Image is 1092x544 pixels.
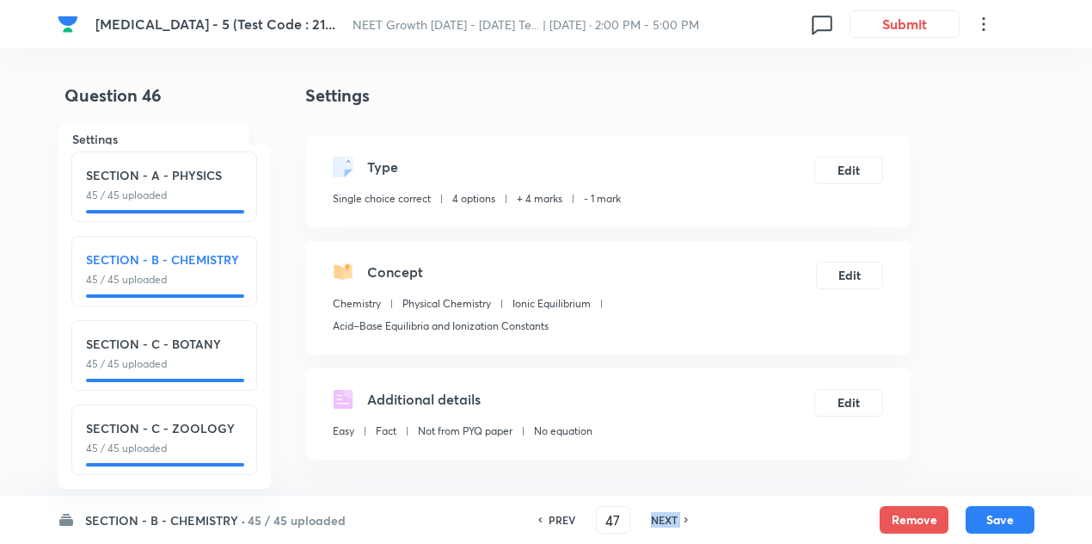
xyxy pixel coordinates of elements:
[418,423,512,439] p: Not from PYQ paper
[86,250,242,269] h6: SECTION - B - CHEMISTRY
[880,506,948,534] button: Remove
[85,511,245,529] h6: SECTION - B - CHEMISTRY ·
[86,272,242,287] p: 45 / 45 uploaded
[58,14,78,34] img: Company Logo
[86,188,242,203] p: 45 / 45 uploaded
[58,122,250,156] h6: Settings
[367,389,481,410] h5: Additional details
[305,83,911,108] h4: Settings
[367,157,398,177] h5: Type
[333,389,353,410] img: questionDetails.svg
[452,191,495,207] p: 4 options
[86,441,242,456] p: 45 / 45 uploaded
[58,83,250,122] h4: Question 46
[850,10,960,38] button: Submit
[584,191,621,207] p: - 1 mark
[367,262,423,282] h5: Concept
[549,512,575,528] h6: PREV
[86,166,242,184] h6: SECTION - A - PHYSICS
[86,356,242,372] p: 45 / 45 uploaded
[651,512,678,528] h6: NEXT
[86,335,242,353] h6: SECTION - C - BOTANY
[814,157,883,184] button: Edit
[333,262,353,282] img: questionConcept.svg
[376,423,396,439] p: Fact
[517,191,562,207] p: + 4 marks
[333,191,431,207] p: Single choice correct
[816,262,883,289] button: Edit
[333,157,353,177] img: questionType.svg
[248,511,346,529] h6: 45 / 45 uploaded
[512,296,591,312] p: Ionic Equilibrium
[333,318,549,334] p: Acid–Base Equilibria and Ionization Constants
[353,16,699,33] span: NEET Growth [DATE] - [DATE] Te... | [DATE] · 2:00 PM - 5:00 PM
[402,296,491,312] p: Physical Chemistry
[333,423,354,439] p: Easy
[95,15,335,33] span: [MEDICAL_DATA] - 5 (Test Code : 21...
[86,419,242,437] h6: SECTION - C - ZOOLOGY
[333,296,381,312] p: Chemistry
[58,14,82,34] a: Company Logo
[534,423,592,439] p: No equation
[814,389,883,417] button: Edit
[966,506,1034,534] button: Save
